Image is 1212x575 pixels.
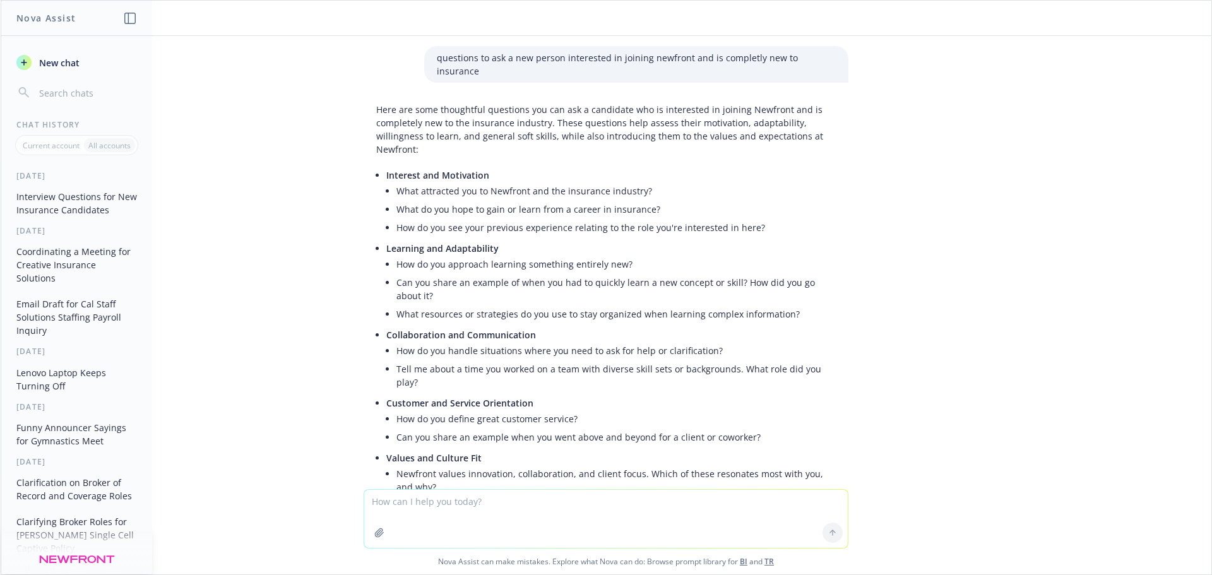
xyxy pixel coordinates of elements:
a: TR [764,556,774,567]
button: Funny Announcer Sayings for Gymnastics Meet [11,417,142,451]
div: More than a week ago [1,564,152,574]
li: How do you define great customer service? [396,410,836,428]
span: Collaboration and Communication [386,329,536,341]
li: Can you share an example when you went above and beyond for a client or coworker? [396,428,836,446]
button: New chat [11,51,142,74]
h1: Nova Assist [16,11,76,25]
span: Nova Assist can make mistakes. Explore what Nova can do: Browse prompt library for and [6,548,1206,574]
li: Newfront values innovation, collaboration, and client focus. Which of these resonates most with y... [396,465,836,496]
button: Interview Questions for New Insurance Candidates [11,186,142,220]
li: How do you handle situations where you need to ask for help or clarification? [396,341,836,360]
div: [DATE] [1,170,152,181]
span: Interest and Motivation [386,169,489,181]
button: Coordinating a Meeting for Creative Insurance Solutions [11,241,142,288]
span: Learning and Adaptability [386,242,499,254]
li: What attracted you to Newfront and the insurance industry? [396,182,836,200]
a: BI [740,556,747,567]
div: [DATE] [1,401,152,412]
li: What do you hope to gain or learn from a career in insurance? [396,200,836,218]
div: [DATE] [1,456,152,467]
p: All accounts [88,140,131,151]
div: [DATE] [1,225,152,236]
li: How do you see your previous experience relating to the role you're interested in here? [396,218,836,237]
span: New chat [37,56,80,69]
p: questions to ask a new person interested in joining newfront and is completly new to insurance [437,51,836,78]
p: Current account [23,140,80,151]
div: [DATE] [1,346,152,357]
li: Tell me about a time you worked on a team with diverse skill sets or backgrounds. What role did y... [396,360,836,391]
div: Chat History [1,119,152,130]
button: Lenovo Laptop Keeps Turning Off [11,362,142,396]
li: Can you share an example of when you had to quickly learn a new concept or skill? How did you go ... [396,273,836,305]
span: Customer and Service Orientation [386,397,533,409]
li: How do you approach learning something entirely new? [396,255,836,273]
input: Search chats [37,84,137,102]
span: Values and Culture Fit [386,452,482,464]
button: Email Draft for Cal Staff Solutions Staffing Payroll Inquiry [11,293,142,341]
button: Clarification on Broker of Record and Coverage Roles [11,472,142,506]
li: What resources or strategies do you use to stay organized when learning complex information? [396,305,836,323]
p: Here are some thoughtful questions you can ask a candidate who is interested in joining Newfront ... [376,103,836,156]
button: Clarifying Broker Roles for [PERSON_NAME] Single Cell Captive Policy [11,511,142,559]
